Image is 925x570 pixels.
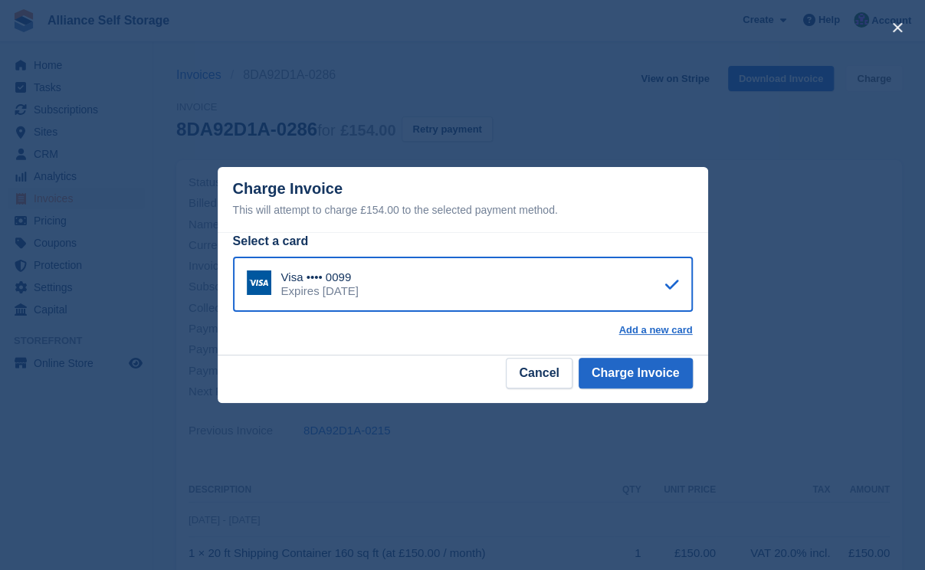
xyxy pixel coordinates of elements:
[233,180,693,219] div: Charge Invoice
[281,284,359,298] div: Expires [DATE]
[281,270,359,284] div: Visa •••• 0099
[885,15,910,40] button: close
[618,324,692,336] a: Add a new card
[247,270,271,295] img: Visa Logo
[233,201,693,219] div: This will attempt to charge £154.00 to the selected payment method.
[233,232,693,251] div: Select a card
[579,358,693,388] button: Charge Invoice
[506,358,572,388] button: Cancel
